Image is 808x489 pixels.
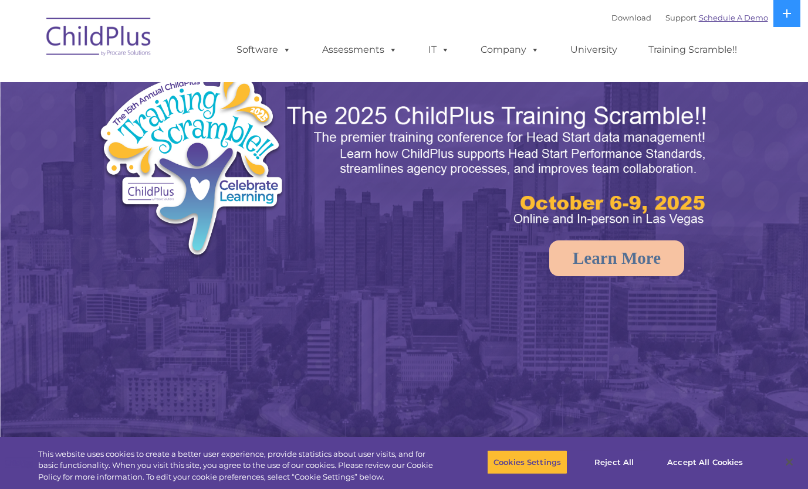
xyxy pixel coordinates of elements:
[611,13,651,22] a: Download
[40,9,158,68] img: ChildPlus by Procare Solutions
[577,450,651,474] button: Reject All
[549,240,684,276] a: Learn More
[637,38,749,62] a: Training Scramble!!
[310,38,409,62] a: Assessments
[611,13,768,22] font: |
[776,449,802,475] button: Close
[699,13,768,22] a: Schedule A Demo
[665,13,697,22] a: Support
[469,38,551,62] a: Company
[417,38,461,62] a: IT
[487,450,567,474] button: Cookies Settings
[661,450,749,474] button: Accept All Cookies
[163,77,199,86] span: Last name
[38,449,444,483] div: This website uses cookies to create a better user experience, provide statistics about user visit...
[225,38,303,62] a: Software
[559,38,629,62] a: University
[163,125,213,134] span: Phone number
